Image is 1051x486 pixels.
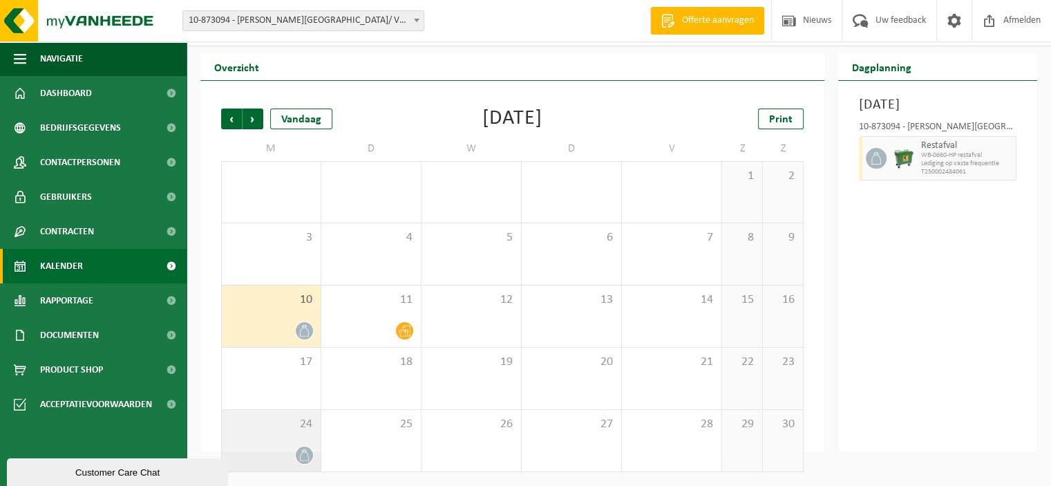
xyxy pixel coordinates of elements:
span: 28 [629,417,714,432]
span: Print [769,114,793,125]
span: 6 [529,230,614,245]
h2: Dagplanning [838,53,925,80]
td: D [522,136,622,161]
a: Offerte aanvragen [650,7,764,35]
span: 8 [729,230,755,245]
span: Acceptatievoorwaarden [40,387,152,422]
span: 17 [229,355,314,370]
span: 10 [229,292,314,308]
span: 26 [428,417,514,432]
div: [DATE] [482,109,542,129]
span: 19 [428,355,514,370]
span: 3 [229,230,314,245]
span: 13 [529,292,614,308]
span: 12 [428,292,514,308]
span: 11 [328,292,414,308]
h2: Overzicht [200,53,273,80]
td: M [221,136,321,161]
span: 22 [729,355,755,370]
td: W [422,136,522,161]
span: 14 [629,292,714,308]
span: 21 [629,355,714,370]
span: 4 [328,230,414,245]
span: WB-0660-HP restafval [921,151,1012,160]
span: 24 [229,417,314,432]
span: 9 [770,230,796,245]
span: 20 [529,355,614,370]
td: V [622,136,722,161]
iframe: chat widget [7,456,231,486]
span: 30 [770,417,796,432]
a: Print [758,109,804,129]
span: 10-873094 - OSCAR ROMERO COLLEGE/ VBS MELDERT - MELDERT [182,10,424,31]
span: 29 [729,417,755,432]
td: Z [722,136,763,161]
span: Contactpersonen [40,145,120,180]
td: D [321,136,422,161]
span: Documenten [40,318,99,353]
span: 2 [770,169,796,184]
span: Restafval [921,140,1012,151]
span: Gebruikers [40,180,92,214]
span: Product Shop [40,353,103,387]
span: Lediging op vaste frequentie [921,160,1012,168]
span: Contracten [40,214,94,249]
span: Offerte aanvragen [679,14,757,28]
div: Vandaag [270,109,332,129]
span: 16 [770,292,796,308]
span: 23 [770,355,796,370]
span: 5 [428,230,514,245]
div: 10-873094 - [PERSON_NAME][GEOGRAPHIC_DATA]/ VBS [PERSON_NAME] [859,122,1016,136]
span: 27 [529,417,614,432]
span: Navigatie [40,41,83,76]
h3: [DATE] [859,95,1016,115]
span: Volgende [243,109,263,129]
span: 7 [629,230,714,245]
span: 25 [328,417,414,432]
span: Kalender [40,249,83,283]
td: Z [763,136,804,161]
img: WB-0660-HPE-GN-04 [893,148,914,169]
span: Dashboard [40,76,92,111]
span: Vorige [221,109,242,129]
span: T250002484061 [921,168,1012,176]
span: 1 [729,169,755,184]
span: Rapportage [40,283,93,318]
span: 18 [328,355,414,370]
span: Bedrijfsgegevens [40,111,121,145]
span: 10-873094 - OSCAR ROMERO COLLEGE/ VBS MELDERT - MELDERT [183,11,424,30]
span: 15 [729,292,755,308]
